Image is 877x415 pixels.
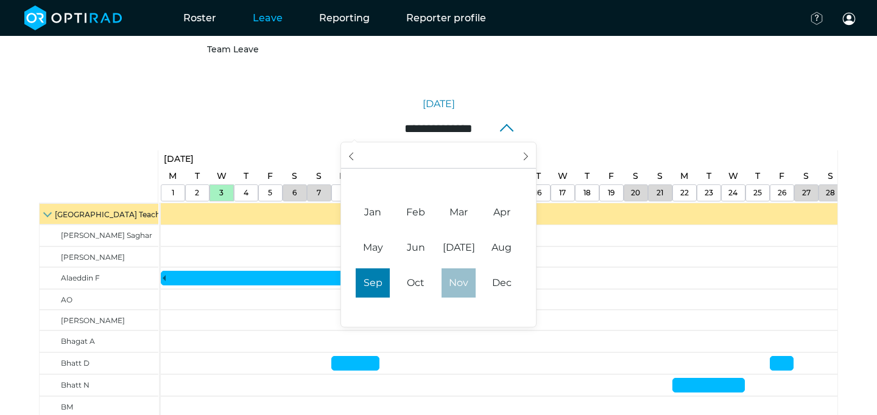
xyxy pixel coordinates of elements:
a: September 3, 2025 [216,185,227,201]
span: Bhatt N [61,380,90,389]
span: September 1, 2025 [356,268,390,298]
span: [GEOGRAPHIC_DATA] Teaching Hospitals Trust [55,210,228,219]
a: September 27, 2025 [800,167,812,185]
span: April 1, 2025 [485,198,519,227]
a: September 16, 2025 [533,167,544,185]
a: September 18, 2025 [580,185,594,201]
a: September 22, 2025 [677,185,692,201]
span: Bhatt D [61,358,90,368]
a: September 3, 2025 [214,167,230,185]
span: Alaeddin F [61,273,100,282]
a: September 1, 2025 [166,167,180,185]
a: September 21, 2025 [653,185,666,201]
span: November 1, 2025 [442,268,476,298]
a: September 27, 2025 [799,185,814,201]
a: September 7, 2025 [314,185,324,201]
a: September 2, 2025 [192,185,202,201]
span: [PERSON_NAME] [61,316,125,325]
span: BM [61,402,73,411]
a: September 4, 2025 [241,185,252,201]
span: October 1, 2025 [399,268,433,298]
span: May 1, 2025 [356,233,390,262]
a: September 28, 2025 [825,167,836,185]
a: September 8, 2025 [338,185,349,201]
a: September 24, 2025 [725,167,741,185]
input: Year [418,149,459,162]
a: September 28, 2025 [823,185,838,201]
a: September 26, 2025 [776,167,787,185]
a: September 25, 2025 [752,167,763,185]
a: September 19, 2025 [605,185,618,201]
a: Team Leave [207,44,259,55]
span: March 1, 2025 [442,198,476,227]
a: September 23, 2025 [702,185,716,201]
span: June 1, 2025 [399,233,433,262]
span: January 1, 2025 [356,198,390,227]
a: September 20, 2025 [630,167,641,185]
span: Bhagat A [61,337,95,346]
span: [PERSON_NAME] [61,253,125,262]
a: September 5, 2025 [264,167,276,185]
a: September 16, 2025 [532,185,544,201]
a: September 24, 2025 [725,185,741,201]
a: September 26, 2025 [775,185,789,201]
a: September 8, 2025 [336,167,350,185]
a: September 7, 2025 [313,167,325,185]
span: February 1, 2025 [399,198,433,227]
span: [PERSON_NAME] Saghar [61,231,152,240]
a: September 4, 2025 [241,167,252,185]
a: September 25, 2025 [750,185,765,201]
a: September 6, 2025 [289,167,300,185]
a: September 1, 2025 [161,150,197,168]
a: September 21, 2025 [654,167,666,185]
img: brand-opti-rad-logos-blue-and-white-d2f68631ba2948856bd03f2d395fb146ddc8fb01b4b6e9315ea85fa773367... [24,5,122,30]
a: September 17, 2025 [555,167,571,185]
span: July 1, 2025 [442,233,476,262]
a: [DATE] [423,97,455,111]
a: September 5, 2025 [265,185,275,201]
a: September 22, 2025 [677,167,691,185]
span: AO [61,295,72,304]
a: September 18, 2025 [582,167,593,185]
a: September 1, 2025 [169,185,177,201]
a: September 20, 2025 [628,185,643,201]
a: September 17, 2025 [556,185,569,201]
a: September 19, 2025 [605,167,617,185]
a: September 2, 2025 [192,167,203,185]
span: December 1, 2025 [485,268,519,298]
a: September 23, 2025 [703,167,714,185]
a: September 6, 2025 [289,185,300,201]
span: August 1, 2025 [485,233,519,262]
